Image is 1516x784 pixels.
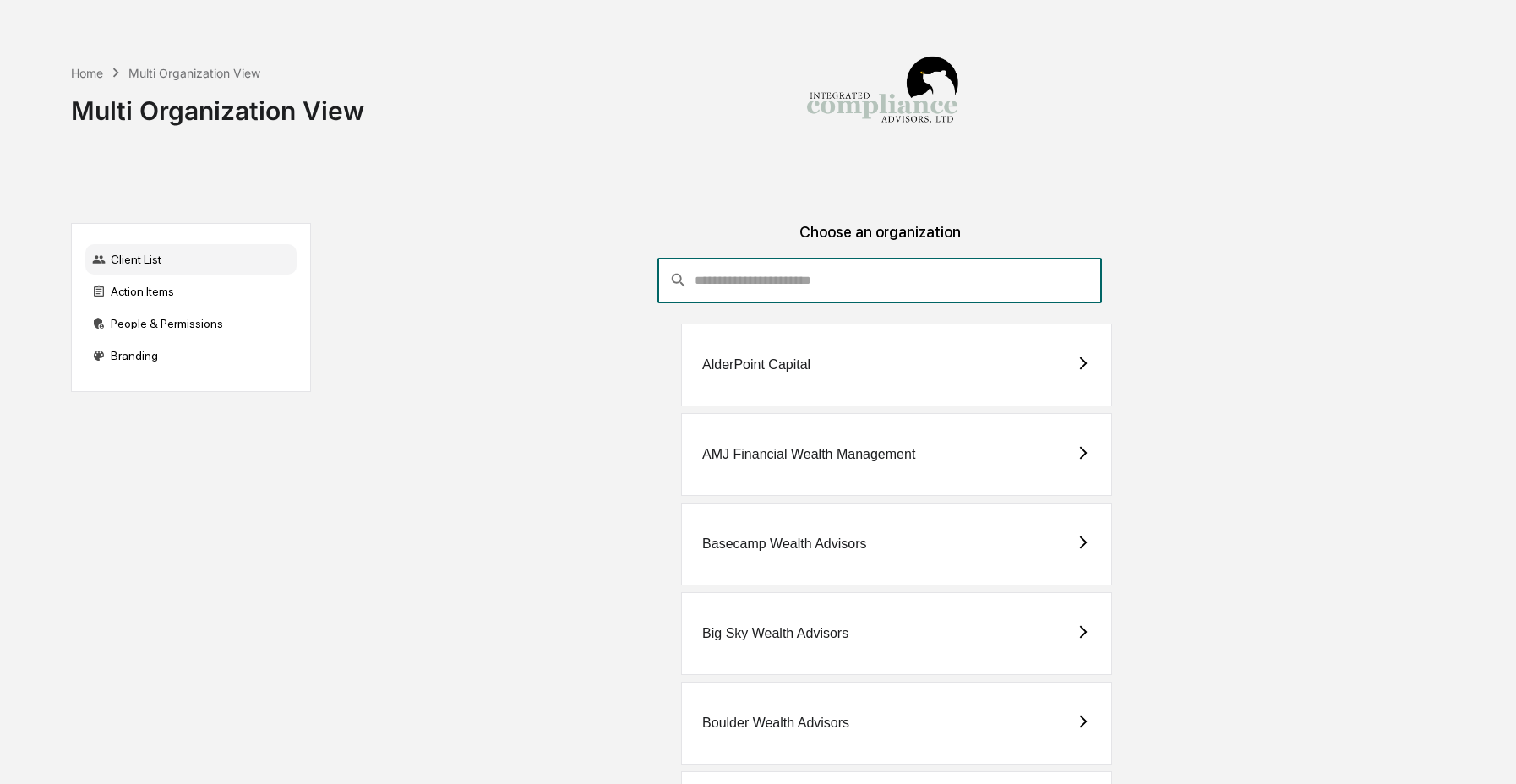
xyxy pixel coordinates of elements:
[71,66,103,80] div: Home
[324,223,1436,258] div: Choose an organization
[85,308,297,339] div: People & Permissions
[798,14,967,182] img: Integrated Compliance Advisors
[702,716,849,731] div: Boulder Wealth Advisors
[128,66,260,80] div: Multi Organization View
[85,340,297,371] div: Branding
[702,626,848,641] div: Big Sky Wealth Advisors
[71,82,364,126] div: Multi Organization View
[702,447,915,462] div: AMJ Financial Wealth Management
[702,536,866,552] div: Basecamp Wealth Advisors
[702,357,810,373] div: AlderPoint Capital
[657,258,1102,303] div: consultant-dashboard__filter-organizations-search-bar
[85,276,297,307] div: Action Items
[85,244,297,275] div: Client List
